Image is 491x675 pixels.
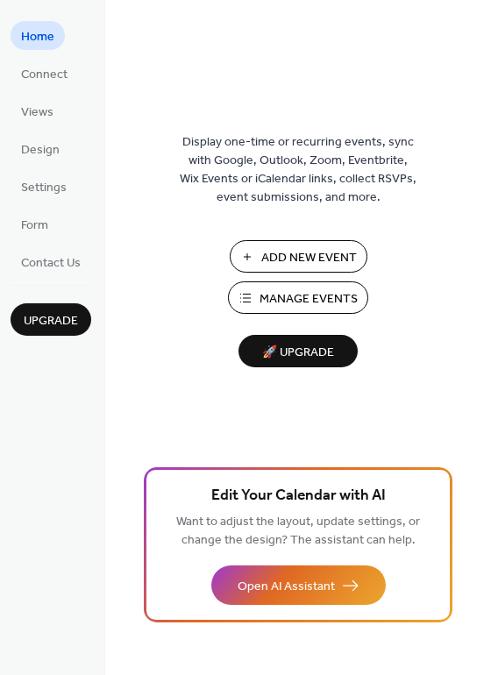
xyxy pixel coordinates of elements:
[211,565,386,605] button: Open AI Assistant
[21,141,60,160] span: Design
[11,172,77,201] a: Settings
[176,510,420,552] span: Want to adjust the layout, update settings, or change the design? The assistant can help.
[11,210,59,238] a: Form
[21,254,81,273] span: Contact Us
[11,134,70,163] a: Design
[21,66,68,84] span: Connect
[228,281,368,314] button: Manage Events
[11,59,78,88] a: Connect
[230,240,367,273] button: Add New Event
[11,303,91,336] button: Upgrade
[21,179,67,197] span: Settings
[21,28,54,46] span: Home
[249,341,347,365] span: 🚀 Upgrade
[21,217,48,235] span: Form
[211,484,386,508] span: Edit Your Calendar with AI
[238,335,358,367] button: 🚀 Upgrade
[11,96,64,125] a: Views
[180,133,416,207] span: Display one-time or recurring events, sync with Google, Outlook, Zoom, Eventbrite, Wix Events or ...
[24,312,78,330] span: Upgrade
[11,247,91,276] a: Contact Us
[11,21,65,50] a: Home
[238,578,335,596] span: Open AI Assistant
[261,249,357,267] span: Add New Event
[21,103,53,122] span: Views
[260,290,358,309] span: Manage Events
